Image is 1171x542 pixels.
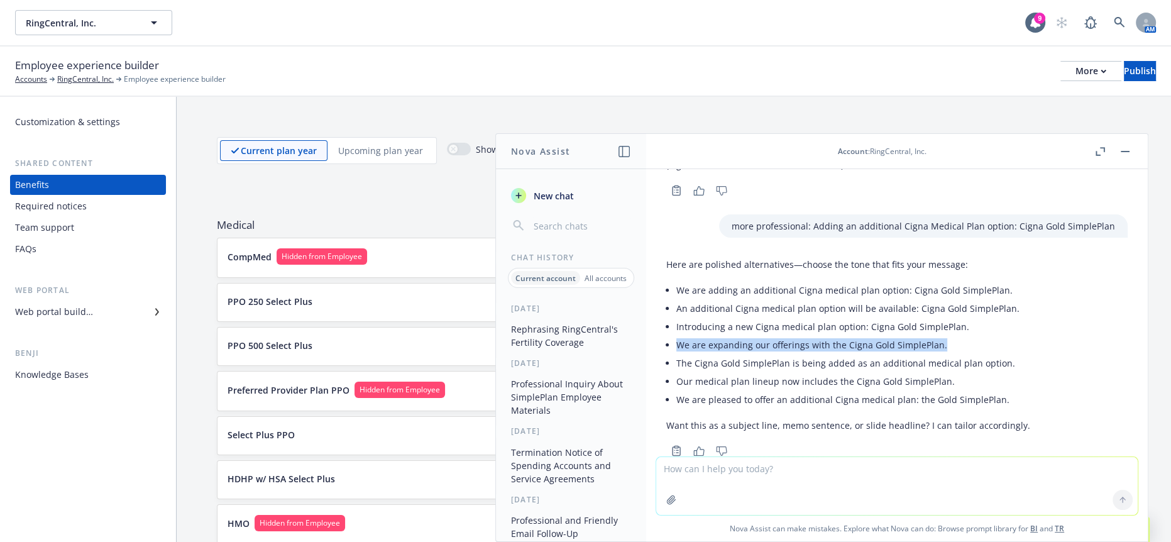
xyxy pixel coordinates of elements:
[676,336,1030,354] li: We are expanding our offerings with the Cigna Gold SimplePlan.
[15,74,47,85] a: Accounts
[10,157,166,170] div: Shared content
[10,112,166,132] a: Customization & settings
[10,196,166,216] a: Required notices
[57,74,114,85] a: RingCentral, Inc.
[506,184,636,207] button: New chat
[676,372,1030,390] li: Our medical plan lineup now includes the Cigna Gold SimplePlan.
[506,442,636,489] button: Termination Notice of Spending Accounts and Service Agreements
[228,384,349,397] p: Preferred Provider Plan PPO
[228,382,1060,398] button: Preferred Provider Plan PPOHidden from Employee
[1060,61,1121,81] button: More
[15,239,36,259] div: FAQs
[1078,10,1103,35] a: Report a Bug
[496,303,646,314] div: [DATE]
[1124,62,1156,80] div: Publish
[838,146,868,157] span: Account
[228,339,1060,352] button: PPO 500 Select Plus
[15,196,87,216] div: Required notices
[228,295,1060,308] button: PPO 250 Select Plus
[1124,61,1156,81] button: Publish
[228,250,272,263] p: CompMed
[241,144,317,157] p: Current plan year
[10,347,166,360] div: Benji
[15,57,159,74] span: Employee experience builder
[26,16,135,30] span: RingCentral, Inc.
[338,144,423,157] p: Upcoming plan year
[15,112,120,132] div: Customization & settings
[228,339,312,352] p: PPO 500 Select Plus
[666,258,1030,271] p: Here are polished alternatives—choose the tone that fits your message:
[671,185,682,196] svg: Copy to clipboard
[838,146,926,157] div: : RingCentral, Inc.
[496,426,646,436] div: [DATE]
[260,517,340,529] span: Hidden from Employee
[228,428,295,441] p: Select Plus PPO
[671,445,682,456] svg: Copy to clipboard
[228,428,1060,441] button: Select Plus PPO
[124,74,226,85] span: Employee experience builder
[15,218,74,238] div: Team support
[228,515,1060,531] button: HMOHidden from Employee
[10,175,166,195] a: Benefits
[1075,62,1106,80] div: More
[15,175,49,195] div: Benefits
[1049,10,1074,35] a: Start snowing
[15,302,93,322] div: Web portal builder
[676,299,1030,318] li: An additional Cigna medical plan option will be available: Cigna Gold SimplePlan.
[10,239,166,259] a: FAQs
[712,182,732,199] button: Thumbs down
[228,248,1060,265] button: CompMedHidden from Employee
[732,219,1115,233] p: more professional: Adding an additional Cigna Medical Plan option: Cigna Gold SimplePlan
[476,143,700,158] span: Show the upcoming plan year in the employee portal
[10,218,166,238] a: Team support
[496,252,646,263] div: Chat History
[666,419,1030,432] p: Want this as a subject line, memo sentence, or slide headline? I can tailor accordingly.
[228,517,250,530] p: HMO
[1030,523,1038,534] a: BI
[676,281,1030,299] li: We are adding an additional Cigna medical plan option: Cigna Gold SimplePlan.
[10,284,166,297] div: Web portal
[282,251,362,262] span: Hidden from Employee
[712,442,732,460] button: Thumbs down
[651,516,1143,541] span: Nova Assist can make mistakes. Explore what Nova can do: Browse prompt library for and
[15,365,89,385] div: Knowledge Bases
[676,354,1030,372] li: The Cigna Gold SimplePlan is being added as an additional medical plan option.
[1107,10,1132,35] a: Search
[531,189,574,202] span: New chat
[496,494,646,505] div: [DATE]
[10,302,166,322] a: Web portal builder
[506,373,636,421] button: Professional Inquiry About SimplePlan Employee Materials
[585,273,627,284] p: All accounts
[515,273,576,284] p: Current account
[676,318,1030,336] li: Introducing a new Cigna medical plan option: Cigna Gold SimplePlan.
[676,390,1030,409] li: We are pleased to offer an additional Cigna medical plan: the Gold SimplePlan.
[15,10,172,35] button: RingCentral, Inc.
[1034,13,1045,24] div: 9
[217,218,1131,233] span: Medical
[506,319,636,353] button: Rephrasing RingCentral's Fertility Coverage
[228,472,1060,485] button: HDHP w/ HSA Select Plus
[10,365,166,385] a: Knowledge Bases
[1055,523,1064,534] a: TR
[496,358,646,368] div: [DATE]
[228,295,312,308] p: PPO 250 Select Plus
[511,145,570,158] h1: Nova Assist
[228,472,335,485] p: HDHP w/ HSA Select Plus
[360,384,440,395] span: Hidden from Employee
[531,217,631,235] input: Search chats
